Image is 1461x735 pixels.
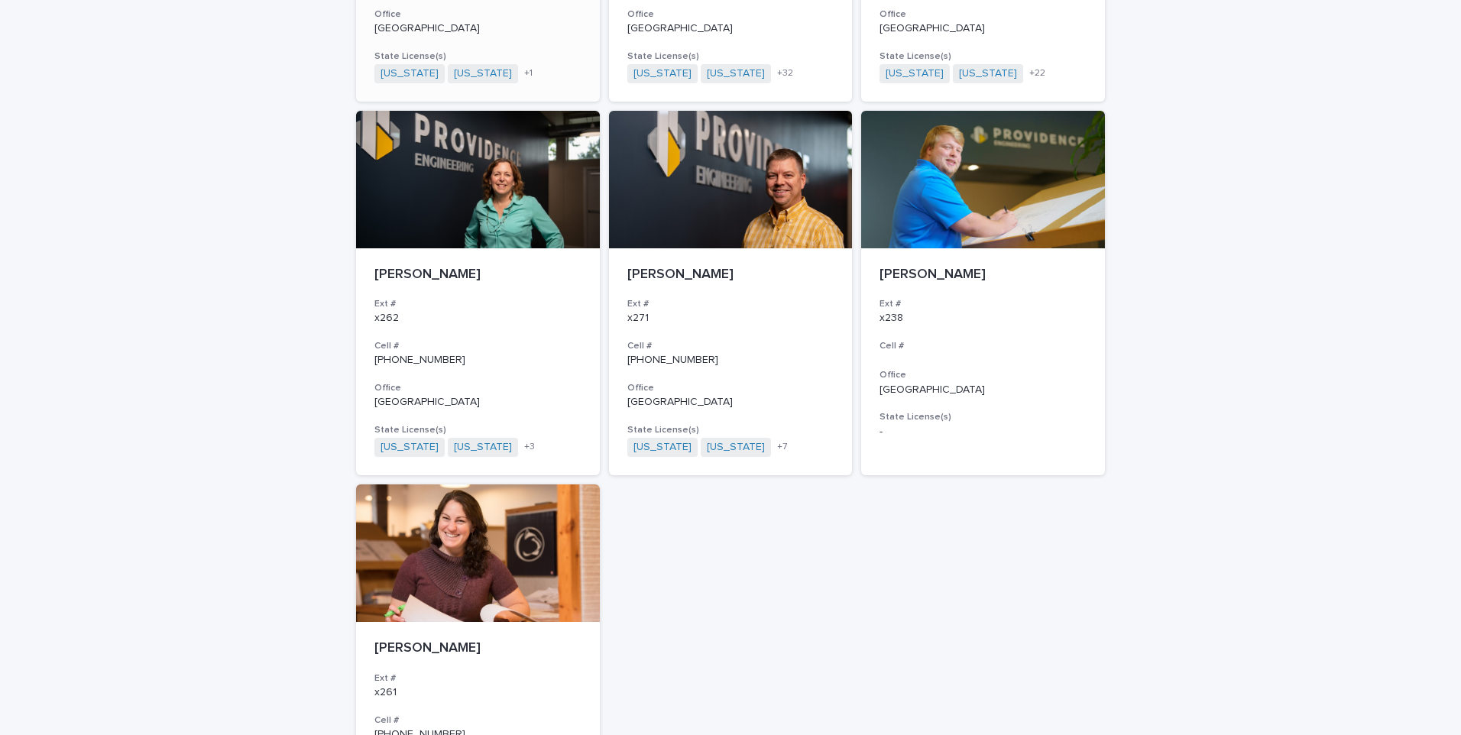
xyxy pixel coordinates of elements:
[880,267,1087,283] p: [PERSON_NAME]
[374,672,581,685] h3: Ext #
[374,340,581,352] h3: Cell #
[356,111,600,476] a: [PERSON_NAME]Ext #x262Cell #[PHONE_NUMBER]Office[GEOGRAPHIC_DATA]State License(s)[US_STATE] [US_S...
[627,312,649,323] a: x271
[374,714,581,727] h3: Cell #
[374,687,397,698] a: x261
[374,8,581,21] h3: Office
[880,411,1087,423] h3: State License(s)
[633,441,692,454] a: [US_STATE]
[1029,69,1045,78] span: + 22
[381,441,439,454] a: [US_STATE]
[374,50,581,63] h3: State License(s)
[880,340,1087,352] h3: Cell #
[374,267,581,283] p: [PERSON_NAME]
[627,396,834,409] p: [GEOGRAPHIC_DATA]
[880,369,1087,381] h3: Office
[627,355,718,365] a: [PHONE_NUMBER]
[880,8,1087,21] h3: Office
[374,382,581,394] h3: Office
[374,396,581,409] p: [GEOGRAPHIC_DATA]
[880,312,903,323] a: x238
[454,67,512,80] a: [US_STATE]
[627,22,834,35] p: [GEOGRAPHIC_DATA]
[609,111,853,476] a: [PERSON_NAME]Ext #x271Cell #[PHONE_NUMBER]Office[GEOGRAPHIC_DATA]State License(s)[US_STATE] [US_S...
[454,441,512,454] a: [US_STATE]
[880,298,1087,310] h3: Ext #
[627,382,834,394] h3: Office
[374,424,581,436] h3: State License(s)
[880,384,1087,397] p: [GEOGRAPHIC_DATA]
[524,69,533,78] span: + 1
[524,442,535,452] span: + 3
[627,8,834,21] h3: Office
[374,298,581,310] h3: Ext #
[707,67,765,80] a: [US_STATE]
[880,50,1087,63] h3: State License(s)
[627,298,834,310] h3: Ext #
[627,267,834,283] p: [PERSON_NAME]
[777,69,793,78] span: + 32
[374,312,399,323] a: x262
[374,355,465,365] a: [PHONE_NUMBER]
[959,67,1017,80] a: [US_STATE]
[886,67,944,80] a: [US_STATE]
[633,67,692,80] a: [US_STATE]
[777,442,787,452] span: + 7
[627,424,834,436] h3: State License(s)
[880,22,1087,35] p: [GEOGRAPHIC_DATA]
[374,640,581,657] p: [PERSON_NAME]
[707,441,765,454] a: [US_STATE]
[374,22,581,35] p: [GEOGRAPHIC_DATA]
[627,50,834,63] h3: State License(s)
[627,340,834,352] h3: Cell #
[861,111,1105,476] a: [PERSON_NAME]Ext #x238Cell #Office[GEOGRAPHIC_DATA]State License(s)-
[880,426,1087,439] p: -
[381,67,439,80] a: [US_STATE]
